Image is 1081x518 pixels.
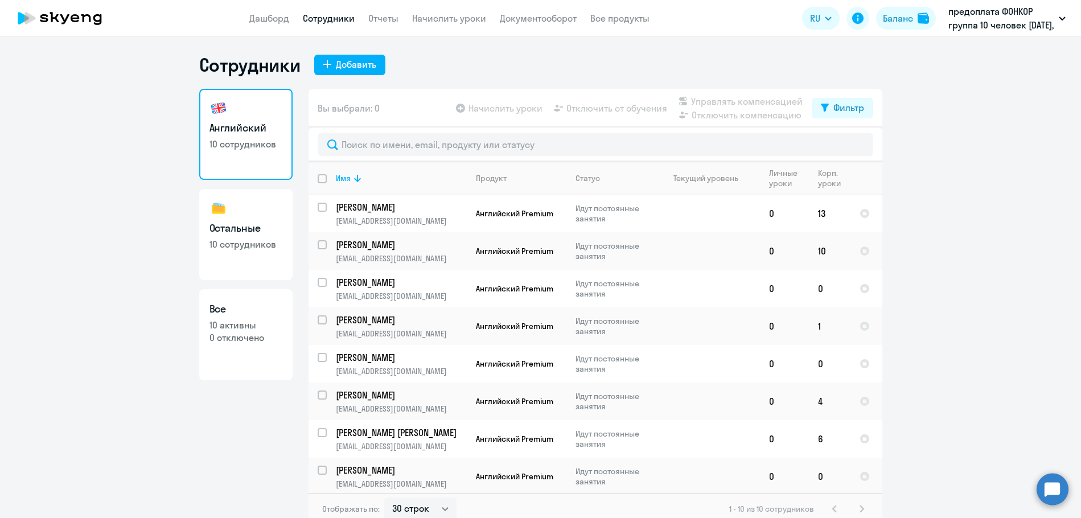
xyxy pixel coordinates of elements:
a: [PERSON_NAME] [336,464,466,476]
a: Все продукты [590,13,650,24]
input: Поиск по имени, email, продукту или статусу [318,133,873,156]
div: Баланс [883,11,913,25]
span: Английский Premium [476,246,553,256]
a: Начислить уроки [412,13,486,24]
p: [EMAIL_ADDRESS][DOMAIN_NAME] [336,291,466,301]
div: Продукт [476,173,507,183]
td: 0 [809,458,850,495]
p: [PERSON_NAME] [336,351,465,364]
span: Английский Premium [476,283,553,294]
p: 0 отключено [209,331,282,344]
p: Идут постоянные занятия [576,429,653,449]
h1: Сотрудники [199,54,301,76]
a: [PERSON_NAME] [336,314,466,326]
td: 0 [760,307,809,345]
a: [PERSON_NAME] [336,276,466,289]
p: Идут постоянные занятия [576,353,653,374]
div: Корп. уроки [818,168,850,188]
a: [PERSON_NAME] [336,239,466,251]
div: Личные уроки [769,168,808,188]
button: предоплата ФОНКОР группа 10 человек [DATE], Ф.О.Н., ООО [943,5,1071,32]
td: 0 [760,232,809,270]
a: [PERSON_NAME] [336,389,466,401]
p: [PERSON_NAME] [336,201,465,213]
div: Личные уроки [769,168,801,188]
p: [PERSON_NAME] [336,389,465,401]
div: Имя [336,173,466,183]
a: [PERSON_NAME] [336,351,466,364]
p: [EMAIL_ADDRESS][DOMAIN_NAME] [336,253,466,264]
td: 0 [809,270,850,307]
p: Идут постоянные занятия [576,391,653,412]
p: предоплата ФОНКОР группа 10 человек [DATE], Ф.О.Н., ООО [948,5,1054,32]
span: Английский Premium [476,471,553,482]
td: 0 [809,345,850,383]
span: RU [810,11,820,25]
td: 0 [760,270,809,307]
a: Документооборот [500,13,577,24]
span: 1 - 10 из 10 сотрудников [729,504,814,514]
a: Английский10 сотрудников [199,89,293,180]
p: [EMAIL_ADDRESS][DOMAIN_NAME] [336,441,466,451]
td: 0 [760,195,809,232]
p: [EMAIL_ADDRESS][DOMAIN_NAME] [336,328,466,339]
td: 13 [809,195,850,232]
td: 4 [809,383,850,420]
span: Вы выбрали: 0 [318,101,380,115]
p: 10 сотрудников [209,138,282,150]
h3: Все [209,302,282,316]
td: 0 [760,345,809,383]
span: Английский Premium [476,321,553,331]
span: Английский Premium [476,434,553,444]
div: Имя [336,173,351,183]
div: Статус [576,173,600,183]
img: english [209,99,228,117]
a: Дашборд [249,13,289,24]
p: Идут постоянные занятия [576,278,653,299]
div: Корп. уроки [818,168,842,188]
p: [PERSON_NAME] [336,239,465,251]
td: 6 [809,420,850,458]
p: 10 сотрудников [209,238,282,250]
img: balance [918,13,929,24]
button: RU [802,7,840,30]
div: Добавить [336,57,376,71]
p: Идут постоянные занятия [576,316,653,336]
p: [PERSON_NAME] [336,276,465,289]
h3: Английский [209,121,282,135]
p: 10 активны [209,319,282,331]
div: Фильтр [833,101,864,114]
span: Английский Premium [476,359,553,369]
p: [EMAIL_ADDRESS][DOMAIN_NAME] [336,479,466,489]
td: 1 [809,307,850,345]
p: [EMAIL_ADDRESS][DOMAIN_NAME] [336,366,466,376]
p: [PERSON_NAME] [336,464,465,476]
span: Отображать по: [322,504,380,514]
button: Балансbalance [876,7,936,30]
a: Остальные10 сотрудников [199,189,293,280]
button: Добавить [314,55,385,75]
button: Фильтр [812,98,873,118]
td: 0 [760,420,809,458]
p: [EMAIL_ADDRESS][DOMAIN_NAME] [336,404,466,414]
h3: Остальные [209,221,282,236]
span: Английский Premium [476,208,553,219]
p: Идут постоянные занятия [576,466,653,487]
a: Все10 активны0 отключено [199,289,293,380]
td: 10 [809,232,850,270]
p: Идут постоянные занятия [576,241,653,261]
div: Текущий уровень [663,173,759,183]
a: Сотрудники [303,13,355,24]
p: [EMAIL_ADDRESS][DOMAIN_NAME] [336,216,466,226]
a: [PERSON_NAME] [PERSON_NAME] [336,426,466,439]
a: Отчеты [368,13,398,24]
p: [PERSON_NAME] [PERSON_NAME] [336,426,465,439]
span: Английский Premium [476,396,553,406]
div: Статус [576,173,653,183]
div: Продукт [476,173,566,183]
td: 0 [760,458,809,495]
p: Идут постоянные занятия [576,203,653,224]
td: 0 [760,383,809,420]
a: [PERSON_NAME] [336,201,466,213]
